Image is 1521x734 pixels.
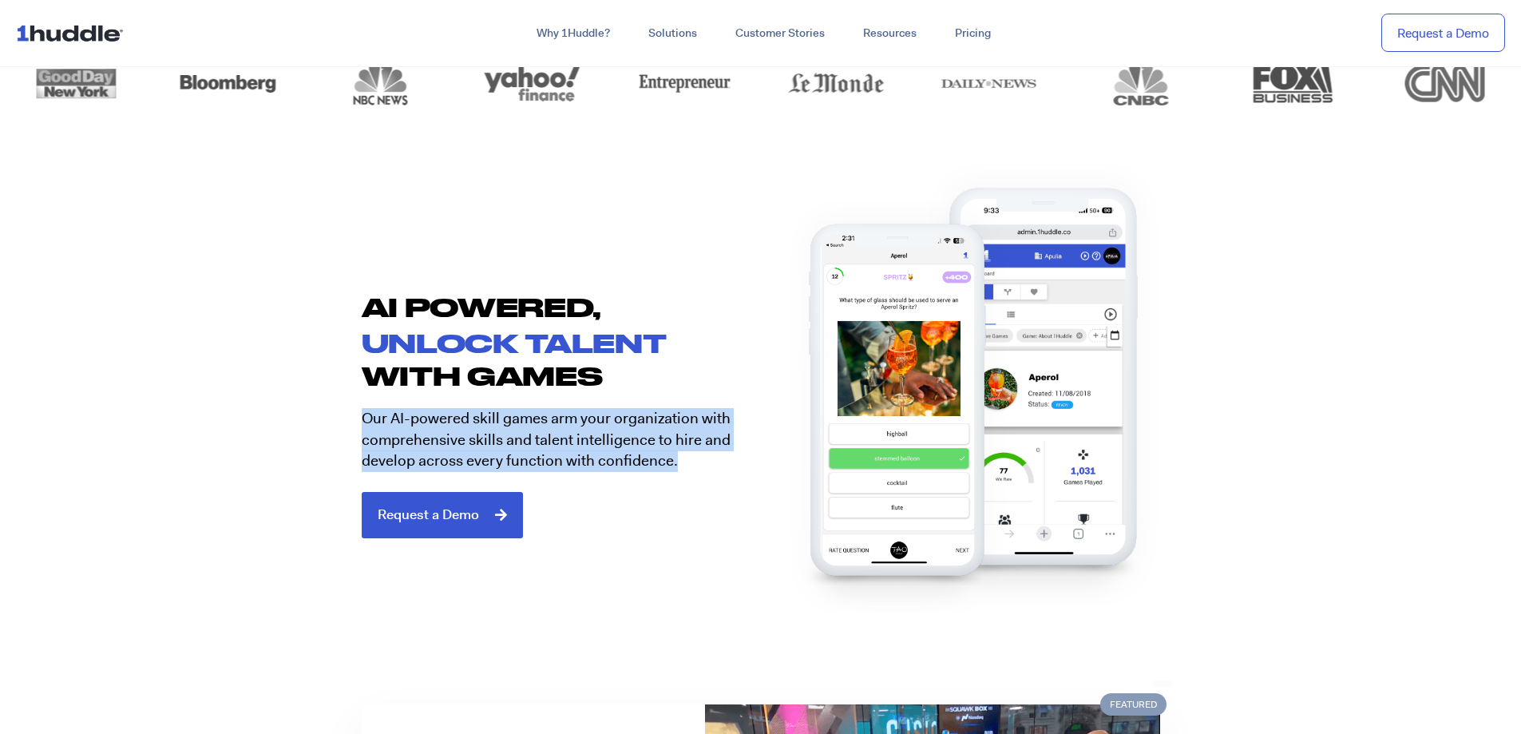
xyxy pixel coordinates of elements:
span: Featured [1100,693,1166,716]
a: logo_cnbc [1065,61,1218,105]
div: 9 of 12 [457,61,609,105]
a: Request a Demo [362,492,523,538]
a: logo_nbc [304,61,457,105]
img: logo_goodday [20,61,132,105]
a: Pricing [936,19,1010,48]
img: logo_dailynews [933,61,1044,105]
p: Our AI-powered skill games arm your organization with comprehensive skills and talent intelligenc... [362,408,749,472]
div: 7 of 12 [152,61,305,105]
div: 2 of 12 [1217,61,1369,105]
a: Customer Stories [716,19,844,48]
a: logo_entrepreneur [608,61,761,105]
img: logo_yahoo [477,61,588,105]
img: ... [16,18,130,48]
img: logo_entrepreneur [628,61,740,105]
a: Solutions [629,19,716,48]
a: logo_yahoo [457,61,609,105]
span: Request a Demo [378,508,479,522]
div: 10 of 12 [608,61,761,105]
div: 1 of 12 [1065,61,1218,105]
img: logo_lemonde [781,61,893,105]
a: logo_fox [1217,61,1369,105]
div: 8 of 12 [304,61,457,105]
a: logo_bloomberg [152,61,305,105]
h2: unlock talent [362,331,761,355]
img: logo_cnbc [1085,61,1197,105]
a: logo_dailynews [913,61,1065,105]
a: Why 1Huddle? [517,19,629,48]
div: 12 of 12 [913,61,1065,105]
a: Resources [844,19,936,48]
img: logo_nbc [324,61,436,105]
h2: with games [362,363,761,388]
h2: AI POWERED, [362,291,761,323]
img: logo_bloomberg [172,61,284,105]
div: 11 of 12 [761,61,913,105]
a: Request a Demo [1381,14,1505,53]
a: logo_lemonde [761,61,913,105]
img: logo_fox [1237,61,1349,105]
